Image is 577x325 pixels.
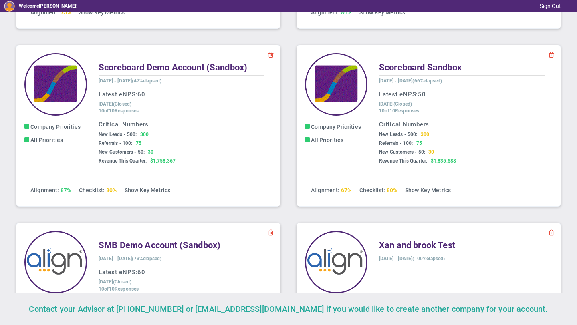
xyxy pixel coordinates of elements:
[99,240,220,250] span: SMB Demo Account (Sandbox)
[8,301,569,317] div: Contact your Advisor at [PHONE_NUMBER] or [EMAIL_ADDRESS][DOMAIN_NAME] if you would like to creat...
[104,108,109,114] span: of
[99,269,137,276] span: Latest eNPS:
[421,132,429,137] span: 300
[393,101,412,107] span: (Closed)
[99,286,104,292] span: 10
[99,62,247,72] span: Scoreboard Demo Account (Sandbox)
[398,78,412,84] span: [DATE]
[431,158,456,164] span: $1,835,688
[385,108,389,114] span: of
[428,149,434,155] span: 30
[305,231,367,293] img: 26970.Company.photo
[4,1,15,12] img: 53178.Person.photo
[311,9,339,16] span: Alignment:
[117,256,132,261] span: [DATE]
[379,78,393,84] span: [DATE]
[24,53,87,116] img: 33467.Company.photo
[114,256,116,261] span: -
[379,101,393,107] span: [DATE]
[99,279,113,285] span: [DATE]
[311,137,343,143] span: All Priorities
[359,9,405,16] a: Show Key Metrics
[99,101,113,107] span: [DATE]
[132,78,133,84] span: (
[389,108,395,114] span: 10
[99,91,137,98] span: Latest eNPS:
[136,140,141,146] span: 75
[305,53,367,116] img: 33451.Company.photo
[30,137,63,143] span: All Priorities
[134,256,143,261] span: 73%
[99,140,133,146] span: Referrals - 100:
[395,256,397,261] span: -
[137,91,145,98] span: 60
[137,269,145,276] span: 60
[134,78,143,84] span: 47%
[379,140,413,146] span: Referrals - 100:
[395,78,397,84] span: -
[109,286,115,292] span: 10
[143,78,161,84] span: elapsed)
[24,231,87,293] img: 33452.Company.photo
[150,158,176,164] span: $1,758,367
[418,91,426,98] span: 50
[412,78,414,84] span: (
[414,78,424,84] span: 66%
[114,78,116,84] span: -
[99,256,113,261] span: [DATE]
[99,78,113,84] span: [DATE]
[140,132,149,137] span: 300
[148,149,153,155] span: 30
[379,256,393,261] span: [DATE]
[379,149,425,155] span: New Customers - 50:
[132,256,133,261] span: (
[117,78,132,84] span: [DATE]
[99,120,264,129] h3: Critical Numbers
[379,158,427,164] span: Revenue This Quarter:
[99,108,104,114] span: 10
[79,9,125,16] a: Show Key Metrics
[426,256,445,261] span: elapsed)
[99,132,137,137] span: New Leads - 500:
[30,9,59,16] span: Alignment:
[379,91,418,98] span: Latest eNPS:
[125,187,170,193] a: Show Key Metrics
[30,187,59,193] span: Alignment:
[424,78,442,84] span: elapsed)
[379,108,385,114] span: 10
[30,124,81,130] span: Company Priorities
[405,187,451,193] a: Show Key Metrics
[99,158,147,164] span: Revenue This Quarter:
[39,3,76,9] span: [PERSON_NAME]
[61,187,71,193] span: 87%
[379,240,455,250] span: Xan and brook Test
[341,187,351,193] span: 67%
[104,286,109,292] span: of
[311,124,361,130] span: Company Priorities
[416,140,422,146] span: 75
[414,256,427,261] span: 100%
[143,256,161,261] span: elapsed)
[19,3,77,9] h5: Welcome !
[359,187,385,193] span: Checklist:
[412,256,414,261] span: (
[341,9,351,16] span: 86%
[387,187,397,193] span: 80%
[113,101,131,107] span: (Closed)
[311,187,339,193] span: Alignment:
[109,108,115,114] span: 10
[379,62,462,72] span: Scoreboard Sandbox
[99,149,145,155] span: New Customers - 50:
[379,120,545,129] h3: Critical Numbers
[113,279,131,285] span: (Closed)
[61,9,71,16] span: 75%
[115,108,139,114] span: Responses
[115,286,139,292] span: Responses
[398,256,412,261] span: [DATE]
[106,187,117,193] span: 80%
[395,108,419,114] span: Responses
[379,132,418,137] span: New Leads - 500:
[79,187,105,193] span: Checklist:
